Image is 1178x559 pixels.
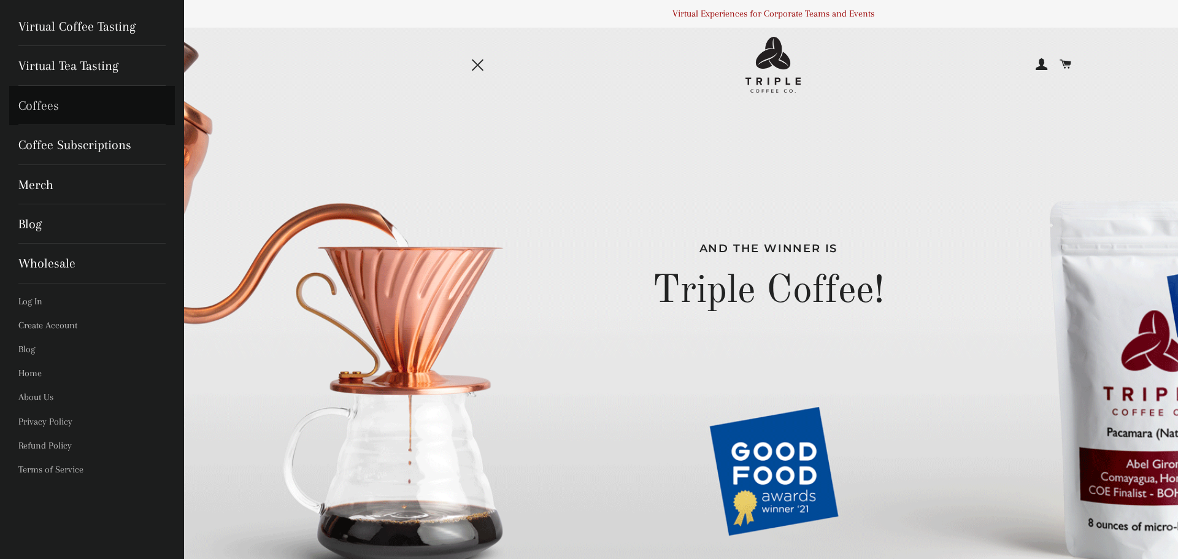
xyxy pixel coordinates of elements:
a: Wholesale [9,244,175,283]
a: Coffee Subscriptions [9,125,175,164]
a: Log In [9,290,175,314]
a: Refund Policy [9,434,175,458]
p: And the winner is [471,240,1066,257]
h2: Triple Coffee! [471,267,1066,316]
a: Coffees [9,86,175,125]
a: Home [9,361,175,385]
a: Privacy Policy [9,410,175,434]
a: Merch [9,165,175,204]
a: Blog [9,337,175,361]
a: About Us [9,385,175,409]
a: Blog [9,204,175,244]
a: Virtual Coffee Tasting [9,7,175,46]
img: Triple Coffee Co - Logo [745,37,801,93]
a: Virtual Tea Tasting [9,46,175,85]
a: Create Account [9,314,175,337]
a: Terms of Service [9,458,175,482]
